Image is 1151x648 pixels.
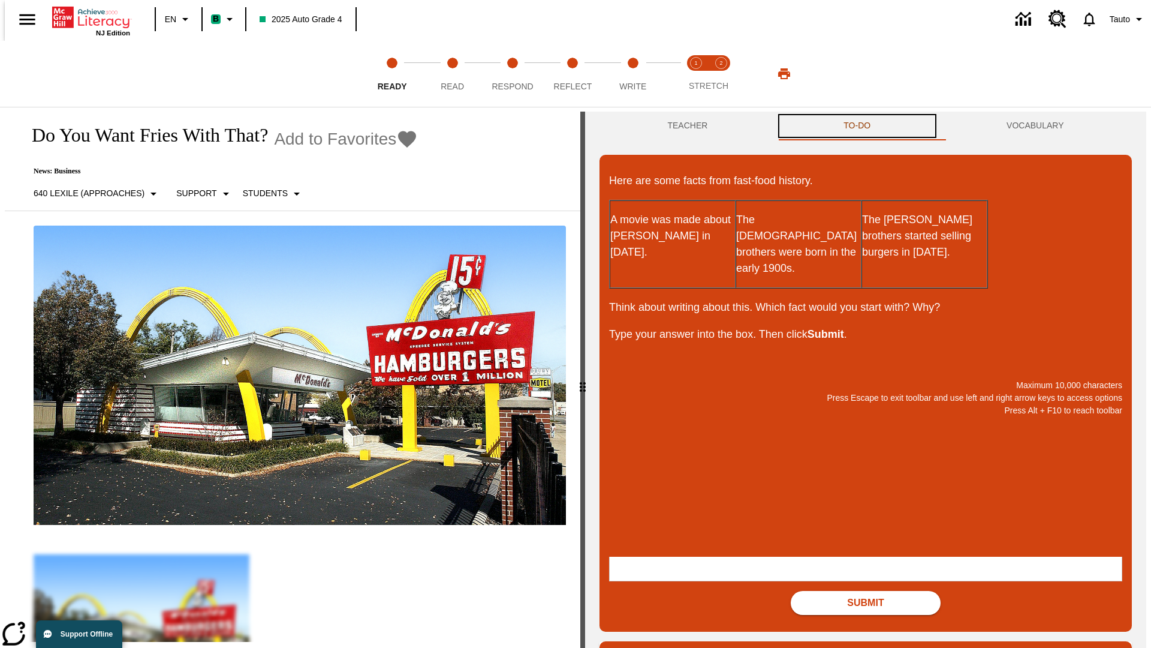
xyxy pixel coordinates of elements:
[704,41,739,107] button: Stretch Respond step 2 of 2
[1041,3,1074,35] a: Resource Center, Will open in new tab
[19,167,418,176] p: News: Business
[598,41,668,107] button: Write step 5 of 5
[939,112,1132,140] button: VOCABULARY
[492,82,533,91] span: Respond
[34,226,566,526] img: One of the first McDonald's stores, with the iconic red sign and golden arches.
[1110,13,1130,26] span: Tauto
[96,29,130,37] span: NJ Edition
[679,41,713,107] button: Stretch Read step 1 of 2
[807,328,844,340] strong: Submit
[580,112,585,648] div: Press Enter or Spacebar and then press right and left arrow keys to move the slider
[19,124,268,146] h1: Do You Want Fries With That?
[609,392,1122,404] p: Press Escape to exit toolbar and use left and right arrow keys to access options
[791,591,941,615] button: Submit
[585,112,1146,648] div: activity
[1105,8,1151,30] button: Profile/Settings
[213,11,219,26] span: B
[52,4,130,37] div: Home
[610,212,735,260] p: A movie was made about [PERSON_NAME] in [DATE].
[599,112,776,140] button: Teacher
[609,404,1122,417] p: Press Alt + F10 to reach toolbar
[10,2,45,37] button: Open side menu
[159,8,198,30] button: Language: EN, Select a language
[538,41,607,107] button: Reflect step 4 of 5
[5,112,580,642] div: reading
[34,187,144,200] p: 640 Lexile (Approaches)
[609,299,1122,316] p: Think about writing about this. Which fact would you start with? Why?
[776,112,939,140] button: TO-DO
[171,183,237,205] button: Scaffolds, Support
[36,620,122,648] button: Support Offline
[206,8,242,30] button: Boost Class color is mint green. Change class color
[441,82,464,91] span: Read
[1074,4,1105,35] a: Notifications
[5,10,175,20] body: Maximum 10,000 characters Press Escape to exit toolbar and use left and right arrow keys to acces...
[554,82,592,91] span: Reflect
[609,173,1122,189] p: Here are some facts from fast-food history.
[29,183,165,205] button: Select Lexile, 640 Lexile (Approaches)
[274,128,418,149] button: Add to Favorites - Do You Want Fries With That?
[689,81,728,91] span: STRETCH
[765,63,803,85] button: Print
[260,13,342,26] span: 2025 Auto Grade 4
[694,60,697,66] text: 1
[478,41,547,107] button: Respond step 3 of 5
[1008,3,1041,36] a: Data Center
[619,82,646,91] span: Write
[599,112,1132,140] div: Instructional Panel Tabs
[274,130,396,149] span: Add to Favorites
[238,183,309,205] button: Select Student
[862,212,987,260] p: The [PERSON_NAME] brothers started selling burgers in [DATE].
[736,212,861,277] p: The [DEMOGRAPHIC_DATA] brothers were born in the early 1900s.
[176,187,216,200] p: Support
[165,13,176,26] span: EN
[609,379,1122,392] p: Maximum 10,000 characters
[417,41,487,107] button: Read step 2 of 5
[378,82,407,91] span: Ready
[719,60,722,66] text: 2
[243,187,288,200] p: Students
[61,630,113,638] span: Support Offline
[357,41,427,107] button: Ready step 1 of 5
[609,326,1122,343] p: Type your answer into the box. Then click .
